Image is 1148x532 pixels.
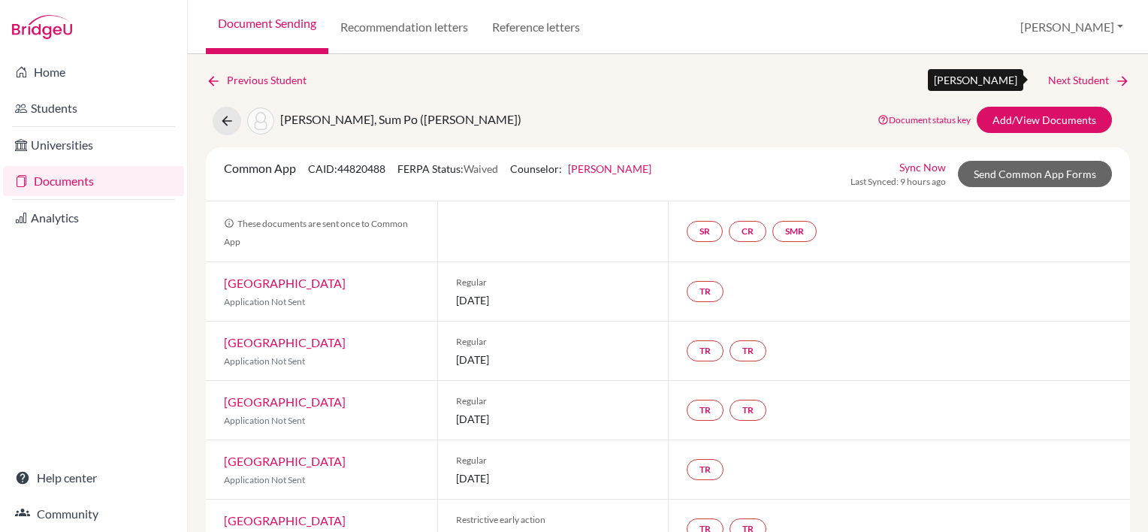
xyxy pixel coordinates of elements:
[224,454,346,468] a: [GEOGRAPHIC_DATA]
[224,335,346,349] a: [GEOGRAPHIC_DATA]
[3,499,184,529] a: Community
[280,112,521,126] span: [PERSON_NAME], Sum Po ([PERSON_NAME])
[3,203,184,233] a: Analytics
[899,159,946,175] a: Sync Now
[224,276,346,290] a: [GEOGRAPHIC_DATA]
[687,340,724,361] a: TR
[958,161,1112,187] a: Send Common App Forms
[510,162,651,175] span: Counselor:
[224,513,346,527] a: [GEOGRAPHIC_DATA]
[3,463,184,493] a: Help center
[456,470,651,486] span: [DATE]
[730,340,766,361] a: TR
[928,69,1023,91] div: [PERSON_NAME]
[224,218,408,247] span: These documents are sent once to Common App
[456,411,651,427] span: [DATE]
[224,394,346,409] a: [GEOGRAPHIC_DATA]
[687,221,723,242] a: SR
[850,175,946,189] span: Last Synced: 9 hours ago
[977,107,1112,133] a: Add/View Documents
[224,161,296,175] span: Common App
[456,276,651,289] span: Regular
[687,459,724,480] a: TR
[729,221,766,242] a: CR
[1048,72,1130,89] a: Next Student
[772,221,817,242] a: SMR
[308,162,385,175] span: CAID: 44820488
[224,355,305,367] span: Application Not Sent
[3,166,184,196] a: Documents
[456,335,651,349] span: Regular
[730,400,766,421] a: TR
[568,162,651,175] a: [PERSON_NAME]
[3,130,184,160] a: Universities
[456,292,651,308] span: [DATE]
[3,93,184,123] a: Students
[878,114,971,125] a: Document status key
[464,162,498,175] span: Waived
[224,296,305,307] span: Application Not Sent
[456,394,651,408] span: Regular
[397,162,498,175] span: FERPA Status:
[456,352,651,367] span: [DATE]
[206,72,319,89] a: Previous Student
[3,57,184,87] a: Home
[12,15,72,39] img: Bridge-U
[456,454,651,467] span: Regular
[687,281,724,302] a: TR
[687,400,724,421] a: TR
[224,474,305,485] span: Application Not Sent
[1014,13,1130,41] button: [PERSON_NAME]
[456,513,651,527] span: Restrictive early action
[224,415,305,426] span: Application Not Sent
